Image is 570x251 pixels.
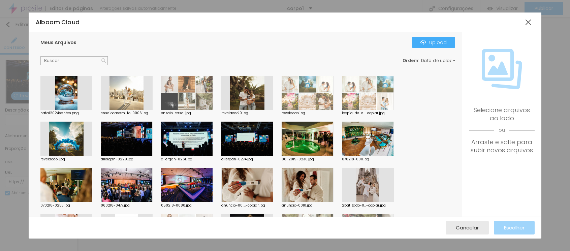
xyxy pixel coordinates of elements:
div: allergan-0229.jpg [101,158,153,161]
div: natal2024santos.png [40,112,92,115]
div: ensaiocasam...to-0006.jpg [101,112,153,115]
div: 060218-0477.jpg [101,204,153,207]
div: revelacao.jpg [282,112,334,115]
div: 050218-0080.jpg [161,204,213,207]
div: 1copia-de-c...-copiar.jpg [342,112,394,115]
div: anuncio-001...-copiar.jpg [221,204,273,207]
span: Ordem [403,58,418,63]
div: 070218-0253.jpg [40,204,92,207]
div: 2batizado-0...-copiar.jpg [342,204,394,207]
div: 070218-0011.jpg [342,158,394,161]
div: ensaio-casal.jpg [161,112,213,115]
span: Data de upload [421,59,456,63]
div: revelacao10.jpg [221,112,273,115]
div: Selecione arquivos ao lado Arraste e solte para subir novos arquivos [469,106,535,154]
div: allergan-0261.jpg [161,158,213,161]
img: Icone [420,40,426,45]
button: Cancelar [446,221,489,234]
span: Meus Arquivos [40,39,76,46]
div: Upload [420,40,447,45]
div: : [403,59,455,63]
div: anuncio-0010.jpg [282,204,334,207]
input: Buscar [40,56,108,65]
img: Icone [482,49,522,89]
img: Icone [101,58,106,63]
button: Escolher [494,221,535,234]
span: ou [469,122,535,138]
button: IconeUpload [412,37,455,48]
div: allergan-0274.jpg [221,158,273,161]
div: revelacao1.jpg [40,158,92,161]
span: Alboom Cloud [36,18,80,26]
div: 06112019-0236.jpg [282,158,334,161]
span: Escolher [504,225,525,230]
span: Cancelar [456,225,479,230]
